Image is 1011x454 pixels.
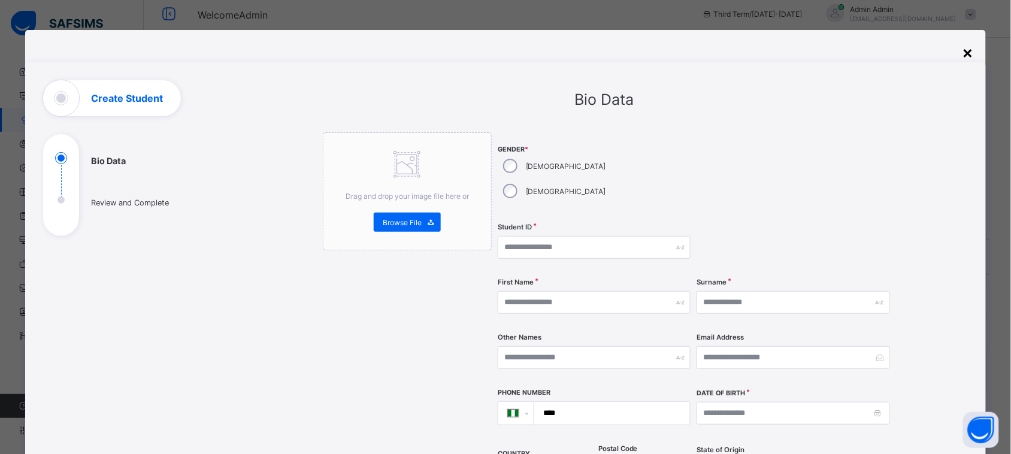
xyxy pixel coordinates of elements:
label: Email Address [697,333,744,341]
label: [DEMOGRAPHIC_DATA] [526,187,606,196]
label: [DEMOGRAPHIC_DATA] [526,162,606,171]
label: First Name [498,278,534,286]
span: State of Origin [697,446,744,454]
span: Drag and drop your image file here or [346,192,469,201]
span: Browse File [383,218,422,227]
span: Gender [498,146,691,153]
label: Student ID [498,223,532,231]
label: Surname [697,278,727,286]
span: Bio Data [575,90,634,108]
label: Date of Birth [697,389,745,397]
h1: Create Student [91,93,163,103]
label: Phone Number [498,389,550,397]
div: Drag and drop your image file here orBrowse File [323,132,492,250]
label: Postal Code [598,444,638,453]
div: × [962,42,974,62]
button: Open asap [963,412,999,448]
label: Other Names [498,333,541,341]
